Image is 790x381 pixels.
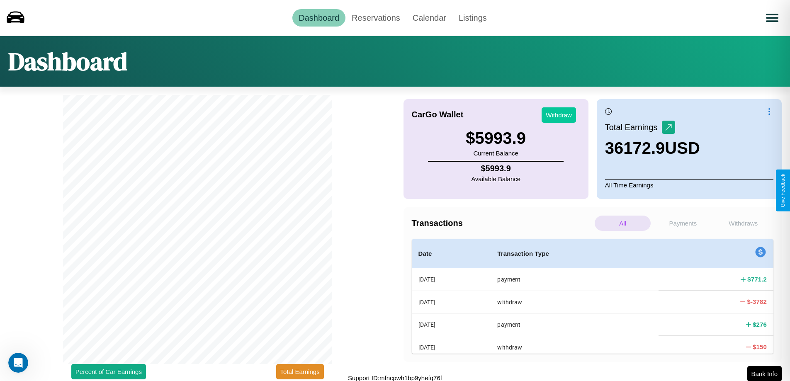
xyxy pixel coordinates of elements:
[761,6,784,29] button: Open menu
[292,9,345,27] a: Dashboard
[466,148,526,159] p: Current Balance
[471,164,520,173] h4: $ 5993.9
[605,139,700,158] h3: 36172.9 USD
[655,216,711,231] p: Payments
[715,216,771,231] p: Withdraws
[491,291,659,313] th: withdraw
[595,216,651,231] p: All
[471,173,520,184] p: Available Balance
[71,364,146,379] button: Percent of Car Earnings
[412,313,491,336] th: [DATE]
[8,44,127,78] h1: Dashboard
[747,275,767,284] h4: $ 771.2
[345,9,406,27] a: Reservations
[412,291,491,313] th: [DATE]
[753,320,767,329] h4: $ 276
[8,353,28,373] iframe: Intercom live chat
[491,336,659,358] th: withdraw
[412,268,491,291] th: [DATE]
[412,218,593,228] h4: Transactions
[412,110,464,119] h4: CarGo Wallet
[276,364,324,379] button: Total Earnings
[497,249,652,259] h4: Transaction Type
[542,107,576,123] button: Withdraw
[747,297,767,306] h4: $ -3782
[605,179,773,191] p: All Time Earnings
[605,120,662,135] p: Total Earnings
[780,174,786,207] div: Give Feedback
[412,336,491,358] th: [DATE]
[491,313,659,336] th: payment
[406,9,452,27] a: Calendar
[491,268,659,291] th: payment
[466,129,526,148] h3: $ 5993.9
[418,249,484,259] h4: Date
[452,9,493,27] a: Listings
[753,342,767,351] h4: $ 150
